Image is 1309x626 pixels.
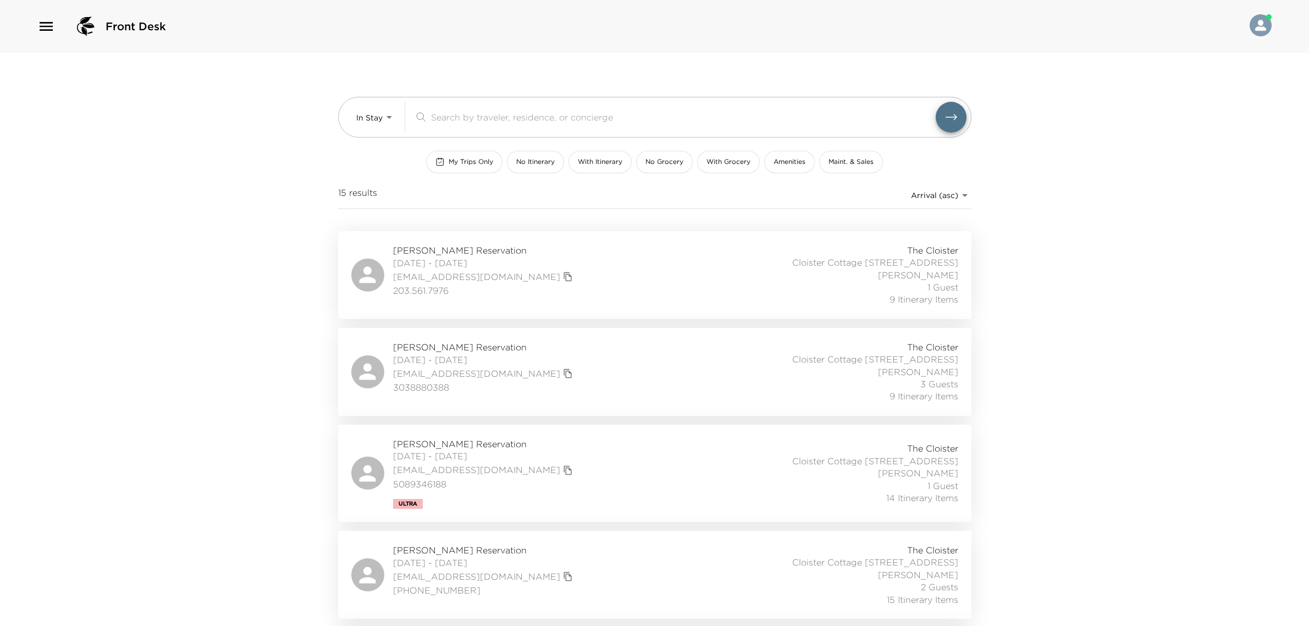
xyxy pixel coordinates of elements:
input: Search by traveler, residence, or concierge [431,111,936,123]
span: 1 Guest [927,480,958,492]
img: logo [73,13,99,40]
span: The Cloister [907,244,958,256]
a: [EMAIL_ADDRESS][DOMAIN_NAME] [393,271,560,283]
a: [PERSON_NAME] Reservation[DATE] - [DATE][EMAIL_ADDRESS][DOMAIN_NAME]copy primary member email[PHO... [338,531,971,619]
span: No Itinerary [516,157,555,167]
span: [PERSON_NAME] Reservation [393,341,576,353]
button: With Itinerary [568,151,632,173]
span: Cloister Cottage [STREET_ADDRESS] [792,556,958,568]
a: [PERSON_NAME] Reservation[DATE] - [DATE][EMAIL_ADDRESS][DOMAIN_NAME]copy primary member email5089... [338,425,971,522]
span: The Cloister [907,442,958,454]
button: copy primary member email [560,366,576,381]
span: 3 Guests [920,378,958,390]
a: [EMAIL_ADDRESS][DOMAIN_NAME] [393,464,560,476]
button: copy primary member email [560,269,576,284]
span: 2 Guests [921,581,958,593]
button: Amenities [764,151,815,173]
button: copy primary member email [560,463,576,478]
span: [PERSON_NAME] [878,569,958,581]
span: [DATE] - [DATE] [393,354,576,366]
span: Cloister Cottage [STREET_ADDRESS] [792,256,958,268]
span: Ultra [399,501,417,507]
span: 9 Itinerary Items [890,390,958,402]
span: 9 Itinerary Items [890,293,958,305]
span: My Trips Only [449,157,493,167]
span: 1 Guest [927,281,958,293]
span: Cloister Cottage [STREET_ADDRESS] [792,455,958,467]
span: [DATE] - [DATE] [393,450,576,462]
span: Front Desk [106,19,166,34]
span: 15 results [338,186,377,204]
button: My Trips Only [426,151,502,173]
span: [PERSON_NAME] Reservation [393,544,576,556]
span: Amenities [774,157,805,167]
span: 203.561.7976 [393,284,576,296]
span: [PERSON_NAME] [878,467,958,479]
span: 3038880388 [393,381,576,393]
img: User [1250,14,1272,36]
span: [PERSON_NAME] Reservation [393,244,576,256]
span: In Stay [356,113,383,123]
span: [PERSON_NAME] Reservation [393,438,576,450]
span: With Grocery [706,157,750,167]
a: [PERSON_NAME] Reservation[DATE] - [DATE][EMAIL_ADDRESS][DOMAIN_NAME]copy primary member email203.... [338,231,971,319]
span: 5089346188 [393,478,576,490]
button: Maint. & Sales [819,151,883,173]
span: [DATE] - [DATE] [393,257,576,269]
span: With Itinerary [578,157,622,167]
span: [PHONE_NUMBER] [393,584,576,596]
span: The Cloister [907,544,958,556]
span: No Grocery [645,157,683,167]
a: [EMAIL_ADDRESS][DOMAIN_NAME] [393,570,560,583]
span: [PERSON_NAME] [878,269,958,281]
span: 15 Itinerary Items [887,594,958,606]
button: No Grocery [636,151,693,173]
span: Cloister Cottage [STREET_ADDRESS] [792,353,958,365]
span: [PERSON_NAME] [878,366,958,378]
span: Arrival (asc) [911,190,958,200]
span: 14 Itinerary Items [886,492,958,504]
a: [PERSON_NAME] Reservation[DATE] - [DATE][EMAIL_ADDRESS][DOMAIN_NAME]copy primary member email3038... [338,328,971,416]
span: Maint. & Sales [829,157,874,167]
button: copy primary member email [560,569,576,584]
span: The Cloister [907,341,958,353]
button: With Grocery [697,151,760,173]
a: [EMAIL_ADDRESS][DOMAIN_NAME] [393,367,560,380]
button: No Itinerary [507,151,564,173]
span: [DATE] - [DATE] [393,557,576,569]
